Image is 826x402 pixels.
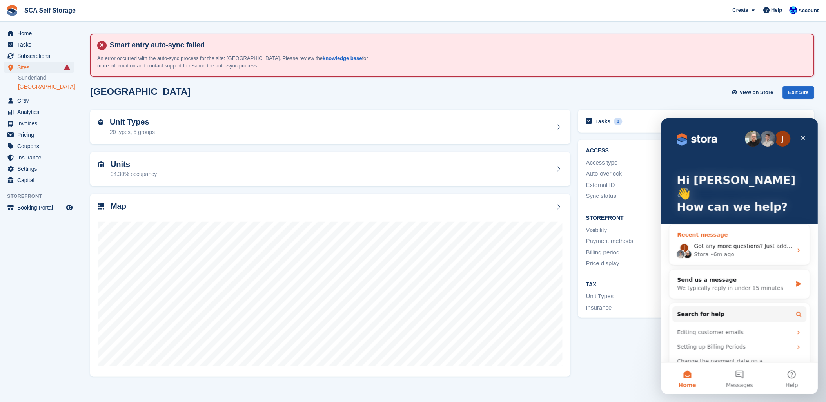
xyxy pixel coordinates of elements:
[17,28,64,39] span: Home
[4,28,74,39] a: menu
[17,175,64,186] span: Capital
[772,6,782,14] span: Help
[18,74,74,81] a: Sunderland
[16,158,131,166] div: Send us a message
[110,118,155,127] h2: Unit Types
[17,141,64,152] span: Coupons
[586,303,696,312] div: Insurance
[111,170,157,178] div: 94.30% occupancy
[586,192,696,201] div: Sync status
[661,118,818,394] iframe: Intercom live chat
[586,248,696,257] div: Billing period
[98,161,104,167] img: unit-icn-7be61d7bf1b0ce9d3e12c5938cc71ed9869f7b940bace4675aadf7bd6d80202e.svg
[586,259,696,268] div: Price display
[11,188,145,204] button: Search for help
[17,129,64,140] span: Pricing
[7,192,78,200] span: Storefront
[783,86,814,99] div: Edit Site
[8,151,149,181] div: Send us a messageWe typically reply in under 15 minutes
[111,160,157,169] h2: Units
[790,6,797,14] img: Kelly Neesham
[586,282,806,288] h2: Tax
[586,148,806,154] h2: ACCESS
[4,95,74,106] a: menu
[17,152,64,163] span: Insurance
[65,203,74,212] a: Preview store
[4,39,74,50] a: menu
[11,221,145,236] div: Setting up Billing Periods
[49,132,73,140] div: • 6m ago
[21,4,79,17] a: SCA Self Storage
[4,51,74,62] a: menu
[16,239,131,255] div: Change the payment date on a Subscription
[740,89,773,96] span: View on Store
[17,264,35,270] span: Home
[16,225,131,233] div: Setting up Billing Periods
[90,152,570,187] a: Units 94.30% occupancy
[16,210,131,218] div: Editing customer emails
[4,129,74,140] a: menu
[110,128,155,136] div: 20 types, 5 groups
[4,141,74,152] a: menu
[731,86,777,99] a: View on Store
[17,39,64,50] span: Tasks
[65,264,92,270] span: Messages
[17,163,64,174] span: Settings
[17,62,64,73] span: Sites
[135,13,149,27] div: Close
[17,51,64,62] span: Subscriptions
[323,55,362,61] a: knowledge base
[4,107,74,118] a: menu
[4,152,74,163] a: menu
[586,226,696,235] div: Visibility
[97,54,372,70] p: An error occurred with the auto-sync process for the site: [GEOGRAPHIC_DATA]. Please review the f...
[733,6,748,14] span: Create
[98,119,103,125] img: unit-type-icn-2b2737a686de81e16bb02015468b77c625bbabd49415b5ef34ead5e3b44a266d.svg
[105,244,157,276] button: Help
[586,181,696,190] div: External ID
[111,202,126,211] h2: Map
[11,236,145,259] div: Change the payment date on a Subscription
[124,264,137,270] span: Help
[799,7,819,14] span: Account
[64,64,70,71] i: Smart entry sync failures have occurred
[4,202,74,213] a: menu
[16,166,131,174] div: We typically reply in under 15 minutes
[586,292,696,301] div: Unit Types
[17,107,64,118] span: Analytics
[16,192,64,200] span: Search for help
[90,110,570,144] a: Unit Types 20 types, 5 groups
[90,86,191,97] h2: [GEOGRAPHIC_DATA]
[783,117,794,126] a: Add
[6,5,18,16] img: stora-icon-8386f47178a22dfd0bd8f6a31ec36ba5ce8667c1dd55bd0f319d3a0aa187defe.svg
[4,62,74,73] a: menu
[52,244,104,276] button: Messages
[17,202,64,213] span: Booking Portal
[4,175,74,186] a: menu
[17,118,64,129] span: Invoices
[586,215,806,221] h2: Storefront
[4,118,74,129] a: menu
[783,86,814,102] a: Edit Site
[4,163,74,174] a: menu
[595,118,611,125] h2: Tasks
[614,118,623,125] div: 0
[11,207,145,221] div: Editing customer emails
[586,237,696,246] div: Payment methods
[33,125,249,131] span: Got any more questions? Just add them here, and our team will take a look! 😊
[17,95,64,106] span: CRM
[98,203,104,210] img: map-icn-33ee37083ee616e46c38cad1a60f524a97daa1e2b2c8c0bc3eb3415660979fc1.svg
[586,169,696,178] div: Auto-overlock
